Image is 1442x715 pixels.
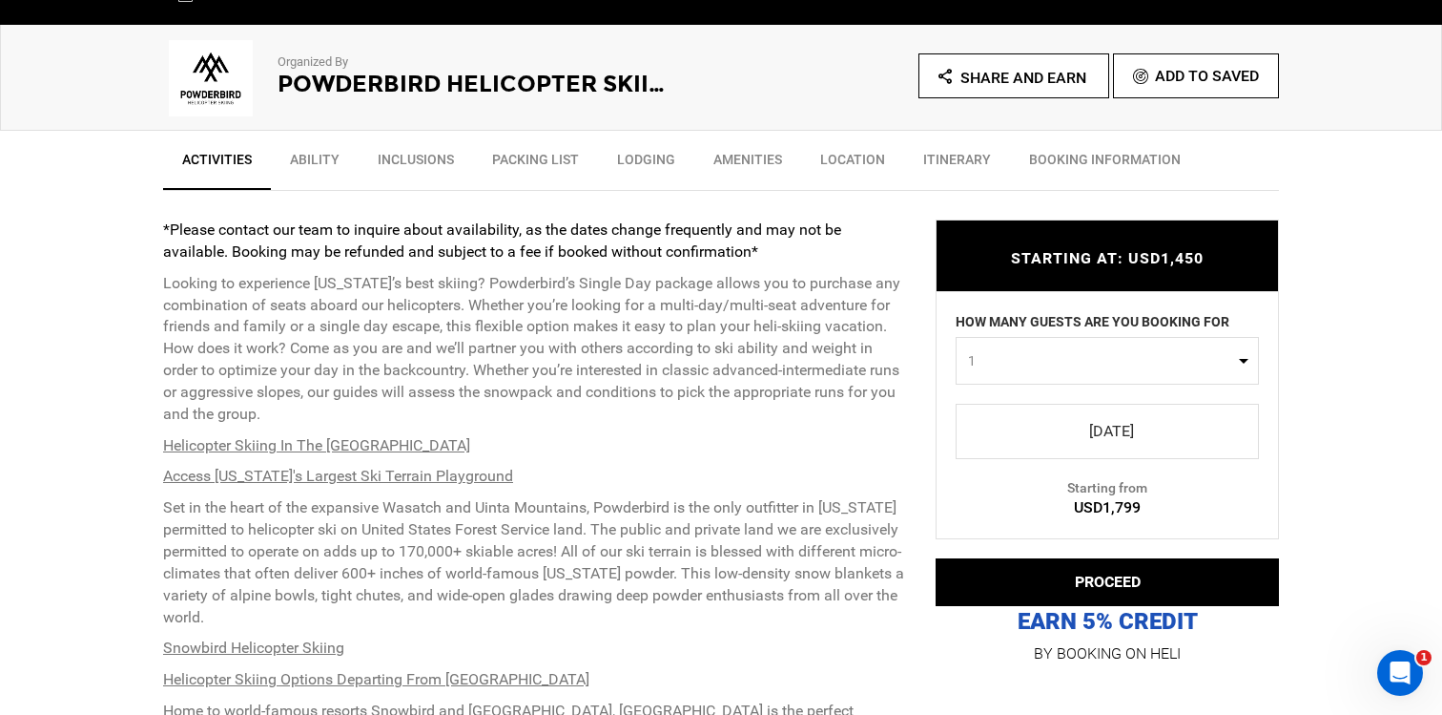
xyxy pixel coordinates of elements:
button: 1 [956,337,1259,385]
iframe: Intercom live chat [1377,650,1423,696]
span: STARTING AT: USD1,450 [1011,249,1204,267]
u: Access [US_STATE]'s Largest Ski Terrain Playground [163,467,513,485]
a: Location [801,140,904,188]
img: 985da349de717f2825678fa82dde359e.png [163,40,258,116]
a: BOOKING INFORMATION [1010,140,1200,188]
span: 1 [968,351,1234,370]
div: USD1,799 [937,497,1278,519]
a: Packing List [473,140,598,188]
strong: *Please contact our team to inquire about availability, as the dates change frequently and may no... [163,221,841,261]
p: Set in the heart of the expansive Wasatch and Uinta Mountains, Powderbird is the only outfitter i... [163,497,907,628]
p: BY BOOKING ON HELI [936,641,1279,667]
button: PROCEED [936,558,1279,606]
u: Helicopter Skiing Options Departing From [GEOGRAPHIC_DATA] [163,670,589,688]
p: Looking to experience [US_STATE]’s best skiing? Powderbird’s Single Day package allows you to pur... [163,273,907,426]
span: Share and Earn [960,69,1086,87]
label: HOW MANY GUESTS ARE YOU BOOKING FOR [956,312,1229,337]
u: Snowbird Helicopter Skiing [163,639,344,657]
a: Amenities [694,140,801,188]
u: Helicopter Skiing In The [GEOGRAPHIC_DATA] [163,436,470,454]
a: Inclusions [359,140,473,188]
a: Itinerary [904,140,1010,188]
span: 1 [1416,650,1432,665]
a: Activities [163,140,271,190]
a: Ability [271,140,359,188]
span: Add To Saved [1155,67,1259,85]
h2: Powderbird Helicopter Skiing [278,72,669,96]
a: Lodging [598,140,694,188]
p: Organized By [278,53,669,72]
